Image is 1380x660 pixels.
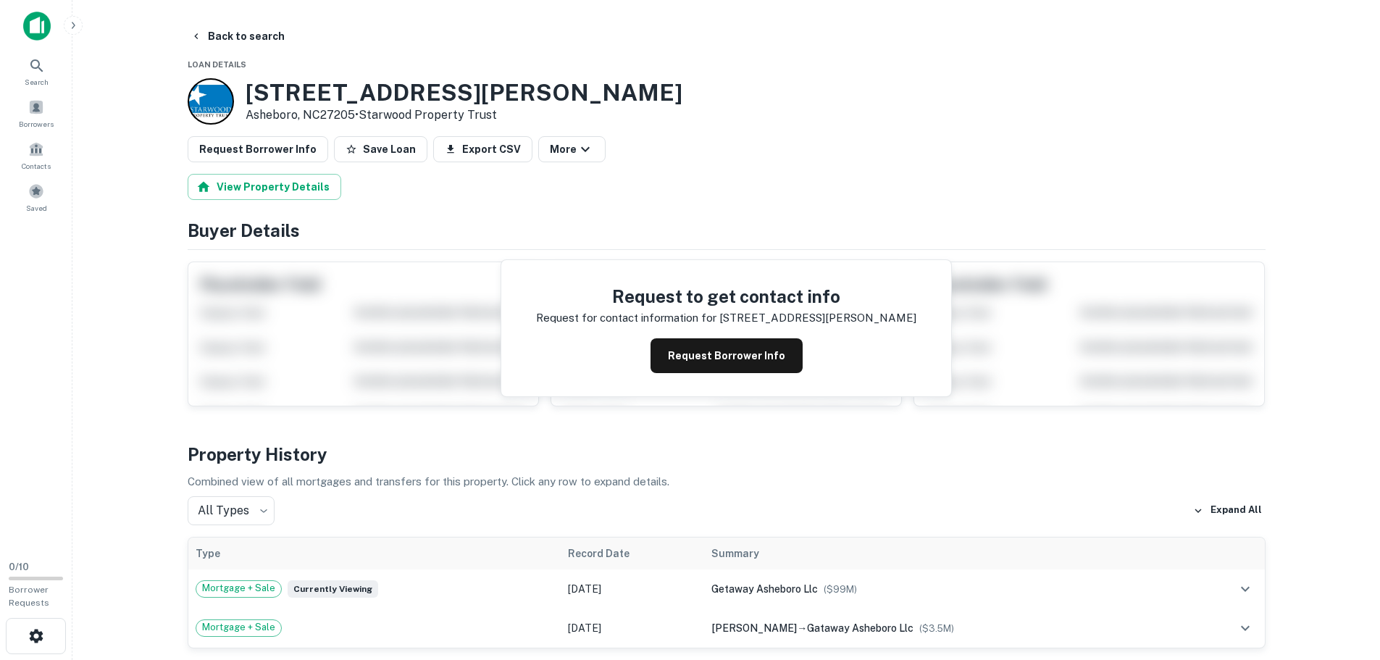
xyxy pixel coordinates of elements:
[25,76,49,88] span: Search
[536,309,716,327] p: Request for contact information for
[1308,544,1380,614] iframe: Chat Widget
[719,309,916,327] p: [STREET_ADDRESS][PERSON_NAME]
[1233,616,1258,640] button: expand row
[561,538,705,569] th: Record Date
[246,79,682,106] h3: [STREET_ADDRESS][PERSON_NAME]
[185,23,290,49] button: Back to search
[4,135,68,175] a: Contacts
[288,580,378,598] span: Currently viewing
[824,584,857,595] span: ($ 99M )
[26,202,47,214] span: Saved
[711,622,797,634] span: [PERSON_NAME]
[196,581,281,596] span: Mortgage + Sale
[561,609,705,648] td: [DATE]
[188,538,561,569] th: Type
[538,136,606,162] button: More
[334,136,427,162] button: Save Loan
[651,338,803,373] button: Request Borrower Info
[561,569,705,609] td: [DATE]
[711,620,1183,636] div: →
[196,620,281,635] span: Mortgage + Sale
[4,177,68,217] a: Saved
[188,174,341,200] button: View Property Details
[246,106,682,124] p: Asheboro, NC27205 •
[188,473,1266,490] p: Combined view of all mortgages and transfers for this property. Click any row to expand details.
[188,136,328,162] button: Request Borrower Info
[22,160,51,172] span: Contacts
[4,51,68,91] a: Search
[359,108,497,122] a: Starwood Property Trust
[188,441,1266,467] h4: Property History
[4,93,68,133] a: Borrowers
[19,118,54,130] span: Borrowers
[704,538,1190,569] th: Summary
[807,622,913,634] span: gataway asheboro llc
[919,623,954,634] span: ($ 3.5M )
[1189,500,1266,522] button: Expand All
[1233,577,1258,601] button: expand row
[188,60,246,69] span: Loan Details
[433,136,532,162] button: Export CSV
[23,12,51,41] img: capitalize-icon.png
[536,283,916,309] h4: Request to get contact info
[188,217,1266,243] h4: Buyer Details
[188,496,275,525] div: All Types
[9,585,49,608] span: Borrower Requests
[711,583,818,595] span: getaway asheboro llc
[9,561,29,572] span: 0 / 10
